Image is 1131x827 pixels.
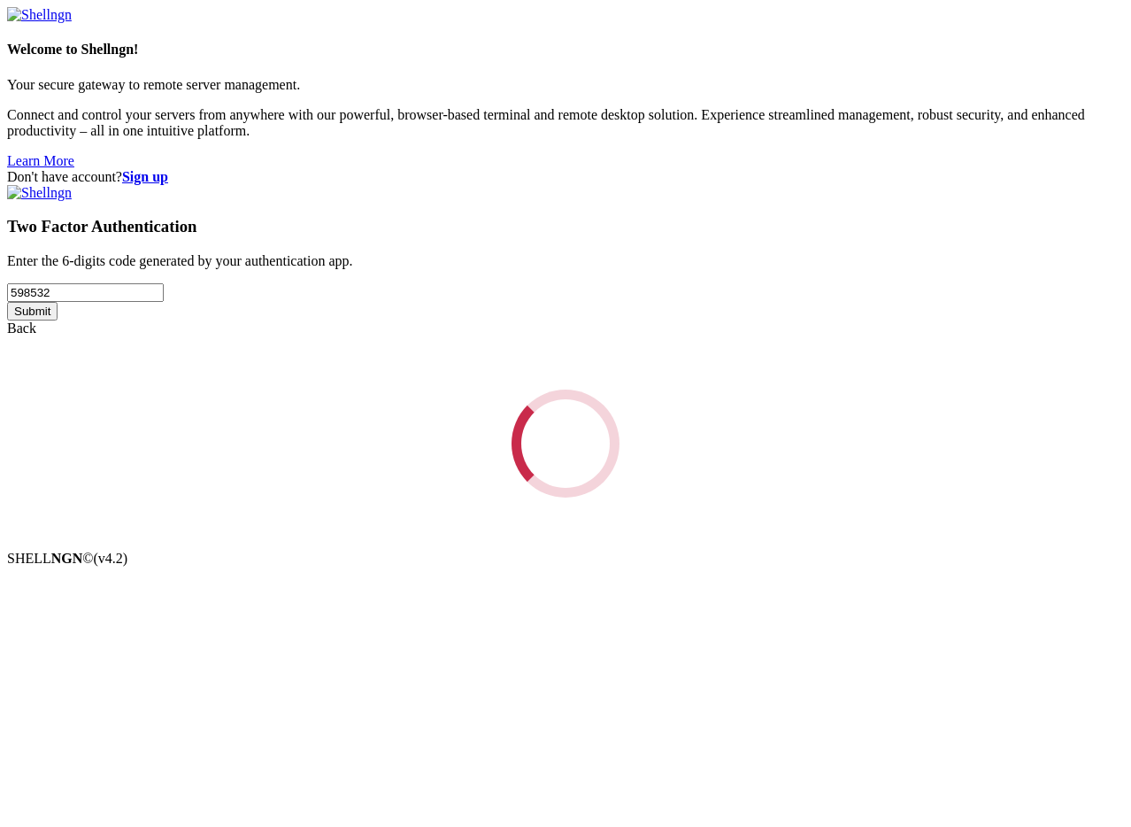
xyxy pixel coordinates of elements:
[7,7,72,23] img: Shellngn
[7,253,1124,269] p: Enter the 6-digits code generated by your authentication app.
[7,302,58,321] input: Submit
[7,169,1124,185] div: Don't have account?
[51,551,83,566] b: NGN
[122,169,168,184] a: Sign up
[7,77,1124,93] p: Your secure gateway to remote server management.
[7,551,127,566] span: SHELL ©
[7,153,74,168] a: Learn More
[94,551,128,566] span: 4.2.0
[7,42,1124,58] h4: Welcome to Shellngn!
[512,390,619,498] div: Loading...
[7,217,1124,236] h3: Two Factor Authentication
[7,185,72,201] img: Shellngn
[7,321,36,336] a: Back
[7,283,164,302] input: Two factor code
[7,107,1124,139] p: Connect and control your servers from anywhere with our powerful, browser-based terminal and remo...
